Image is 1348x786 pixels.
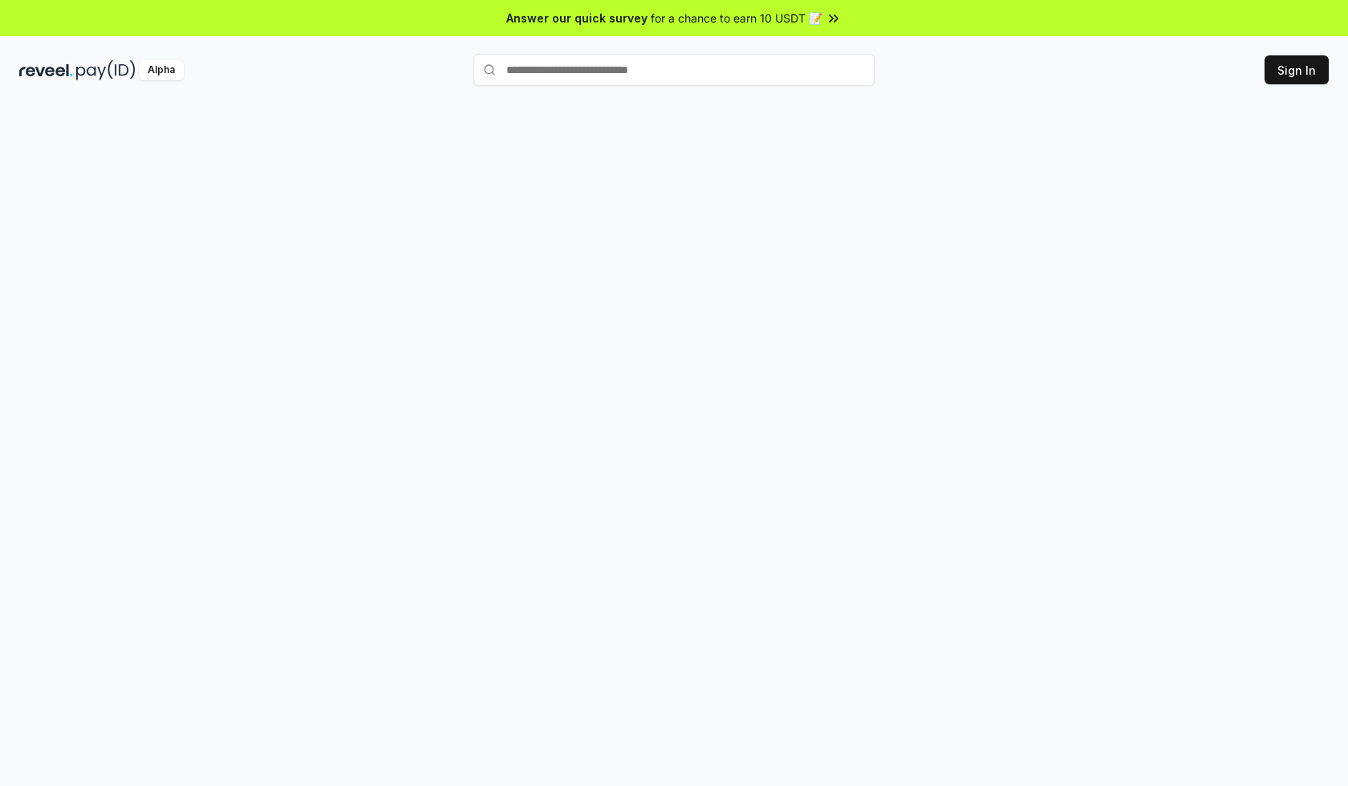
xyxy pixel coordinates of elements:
[139,60,184,80] div: Alpha
[506,10,648,26] span: Answer our quick survey
[76,60,136,80] img: pay_id
[19,60,73,80] img: reveel_dark
[651,10,822,26] span: for a chance to earn 10 USDT 📝
[1265,55,1329,84] button: Sign In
